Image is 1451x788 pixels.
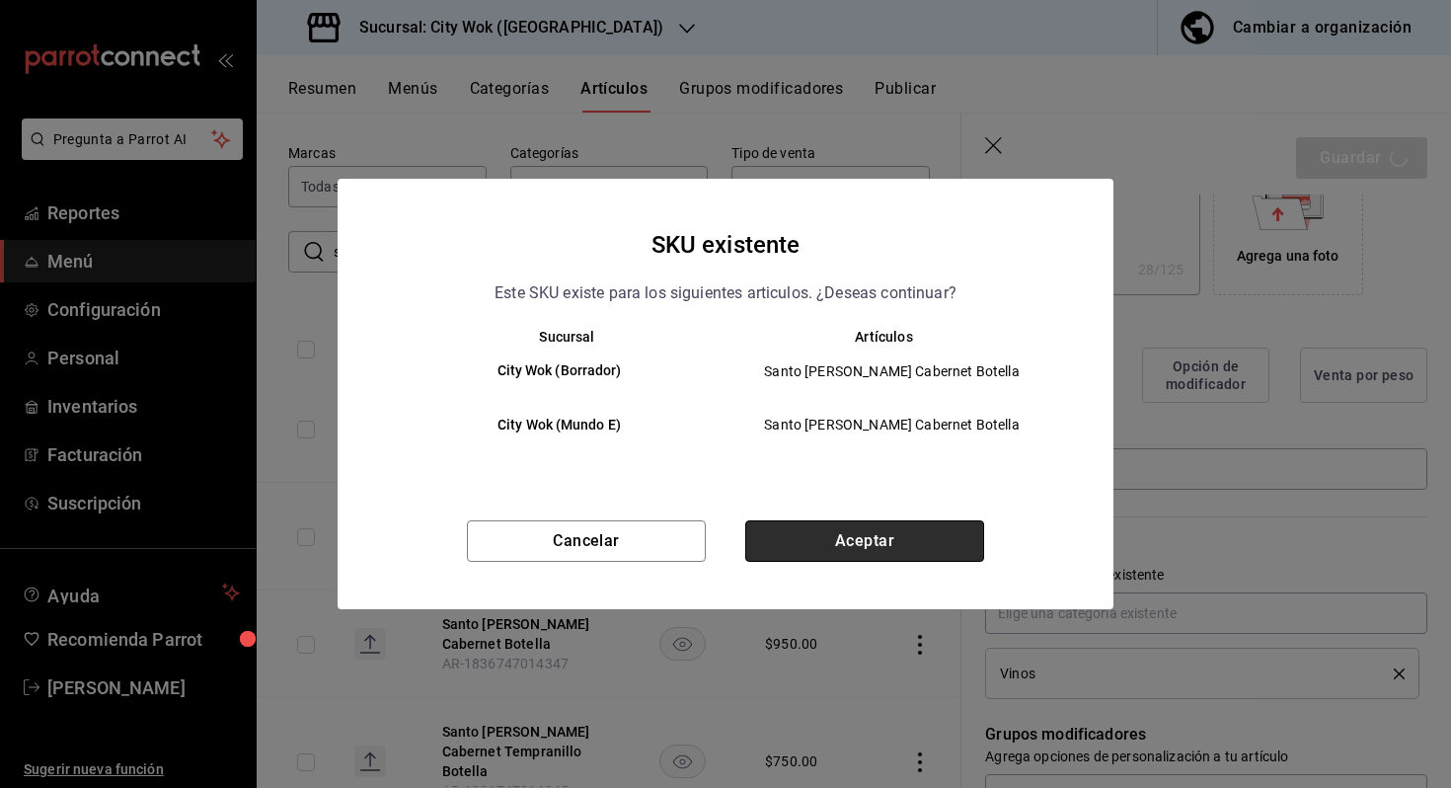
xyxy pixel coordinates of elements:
h6: City Wok (Borrador) [409,360,710,382]
p: Este SKU existe para los siguientes articulos. ¿Deseas continuar? [495,280,956,306]
th: Sucursal [377,329,725,345]
button: Cancelar [467,520,706,562]
h4: SKU existente [651,226,801,264]
th: Artículos [725,329,1074,345]
h6: City Wok (Mundo E) [409,415,710,436]
span: Santo [PERSON_NAME] Cabernet Botella [742,361,1041,381]
span: Santo [PERSON_NAME] Cabernet Botella [742,415,1041,434]
button: Aceptar [745,520,984,562]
